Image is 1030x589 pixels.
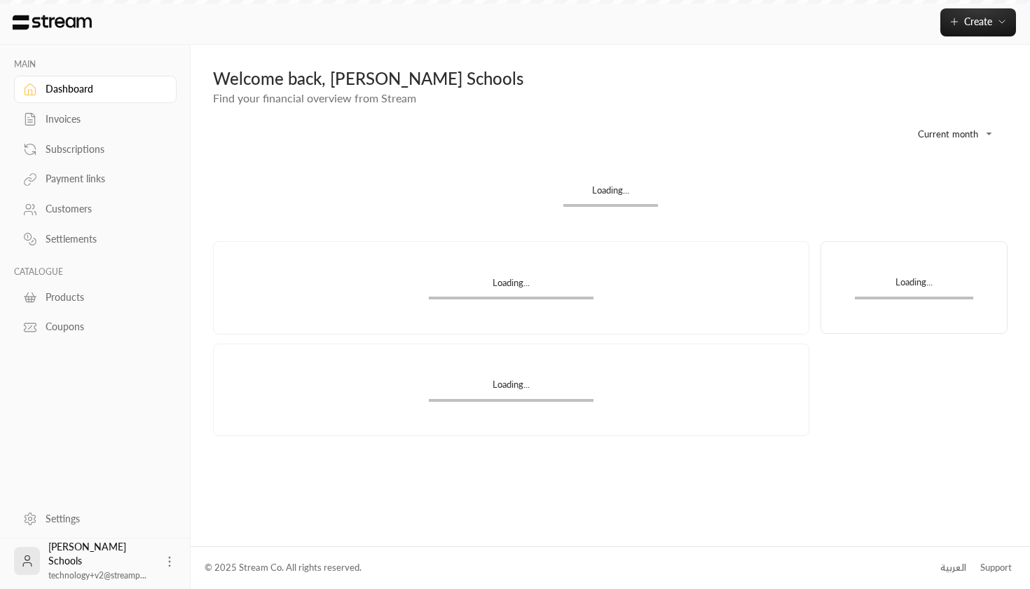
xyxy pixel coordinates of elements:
div: [PERSON_NAME] Schools [48,540,154,582]
div: Loading... [429,276,593,297]
button: Create [940,8,1016,36]
div: Dashboard [46,82,159,96]
a: Customers [14,196,177,223]
div: Coupons [46,320,159,334]
a: Payment links [14,165,177,193]
span: Create [964,15,992,27]
div: العربية [940,561,966,575]
div: © 2025 Stream Co. All rights reserved. [205,561,362,575]
a: Coupons [14,313,177,341]
a: Settlements [14,226,177,253]
a: Dashboard [14,76,177,103]
a: Support [975,555,1016,581]
div: Loading... [429,378,593,398]
span: technology+v2@streamp... [48,570,146,581]
div: Invoices [46,112,159,126]
div: Current month [895,116,1001,152]
div: Subscriptions [46,142,159,156]
div: Settings [46,512,159,526]
a: Subscriptions [14,135,177,163]
div: Welcome back, [PERSON_NAME] Schools [213,67,1008,90]
span: Find your financial overview from Stream [213,91,416,104]
div: Loading... [563,184,658,204]
div: Payment links [46,172,159,186]
div: Products [46,290,159,304]
a: Invoices [14,106,177,133]
div: Settlements [46,232,159,246]
a: Settings [14,505,177,532]
div: Customers [46,202,159,216]
a: Products [14,283,177,311]
p: CATALOGUE [14,266,177,278]
p: MAIN [14,59,177,70]
div: Loading... [855,276,973,296]
img: Logo [11,15,93,30]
